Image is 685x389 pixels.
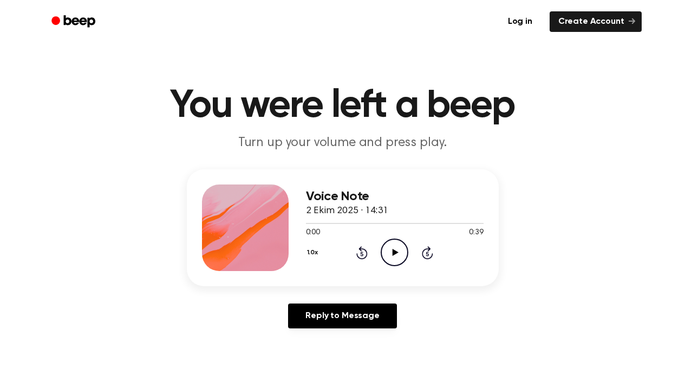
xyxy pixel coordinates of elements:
[66,87,620,126] h1: You were left a beep
[469,227,483,239] span: 0:39
[135,134,551,152] p: Turn up your volume and press play.
[288,304,396,328] a: Reply to Message
[306,227,320,239] span: 0:00
[306,189,484,204] h3: Voice Note
[306,206,388,216] span: 2 Ekim 2025 · 14:31
[497,9,543,34] a: Log in
[44,11,105,32] a: Beep
[306,243,322,262] button: 1.0x
[550,11,642,32] a: Create Account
